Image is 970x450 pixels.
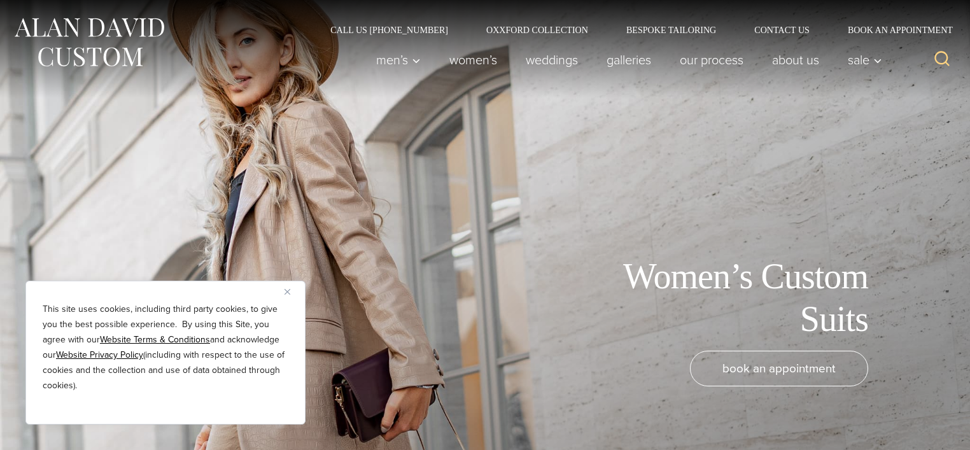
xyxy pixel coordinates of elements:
span: Men’s [376,53,421,66]
button: View Search Form [927,45,957,75]
a: About Us [758,47,834,73]
a: Galleries [593,47,666,73]
a: Bespoke Tailoring [607,25,735,34]
p: This site uses cookies, including third party cookies, to give you the best possible experience. ... [43,302,288,393]
a: Website Privacy Policy [56,348,143,362]
a: Book an Appointment [829,25,957,34]
a: Our Process [666,47,758,73]
img: Close [285,289,290,295]
img: Alan David Custom [13,14,165,71]
a: Contact Us [735,25,829,34]
a: Website Terms & Conditions [100,333,210,346]
span: book an appointment [722,359,836,377]
h1: Women’s Custom Suits [582,255,868,341]
nav: Primary Navigation [362,47,889,73]
a: Oxxford Collection [467,25,607,34]
button: Close [285,284,300,299]
a: Call Us [PHONE_NUMBER] [311,25,467,34]
a: Women’s [435,47,512,73]
span: Sale [848,53,882,66]
a: book an appointment [690,351,868,386]
a: weddings [512,47,593,73]
nav: Secondary Navigation [311,25,957,34]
